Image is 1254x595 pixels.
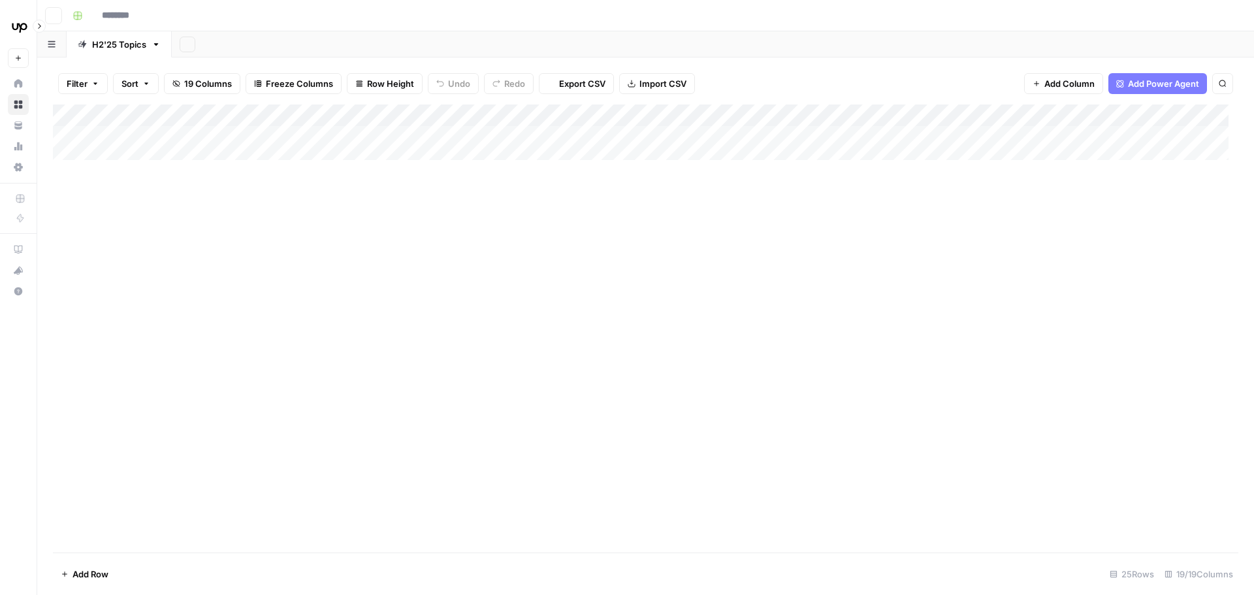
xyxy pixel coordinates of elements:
[184,77,232,90] span: 19 Columns
[58,73,108,94] button: Filter
[639,77,686,90] span: Import CSV
[1104,564,1159,585] div: 25 Rows
[619,73,695,94] button: Import CSV
[428,73,479,94] button: Undo
[559,77,605,90] span: Export CSV
[8,260,29,281] button: What's new?
[8,157,29,178] a: Settings
[113,73,159,94] button: Sort
[367,77,414,90] span: Row Height
[8,239,29,260] a: AirOps Academy
[164,73,240,94] button: 19 Columns
[53,564,116,585] button: Add Row
[8,136,29,157] a: Usage
[1044,77,1095,90] span: Add Column
[484,73,534,94] button: Redo
[67,31,172,57] a: H2'25 Topics
[92,38,146,51] div: H2'25 Topics
[504,77,525,90] span: Redo
[1159,564,1238,585] div: 19/19 Columns
[1108,73,1207,94] button: Add Power Agent
[8,261,28,280] div: What's new?
[539,73,614,94] button: Export CSV
[72,568,108,581] span: Add Row
[8,115,29,136] a: Your Data
[121,77,138,90] span: Sort
[8,10,29,43] button: Workspace: Upwork
[246,73,342,94] button: Freeze Columns
[8,73,29,94] a: Home
[448,77,470,90] span: Undo
[266,77,333,90] span: Freeze Columns
[8,94,29,115] a: Browse
[347,73,423,94] button: Row Height
[67,77,88,90] span: Filter
[8,281,29,302] button: Help + Support
[8,15,31,39] img: Upwork Logo
[1128,77,1199,90] span: Add Power Agent
[1024,73,1103,94] button: Add Column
